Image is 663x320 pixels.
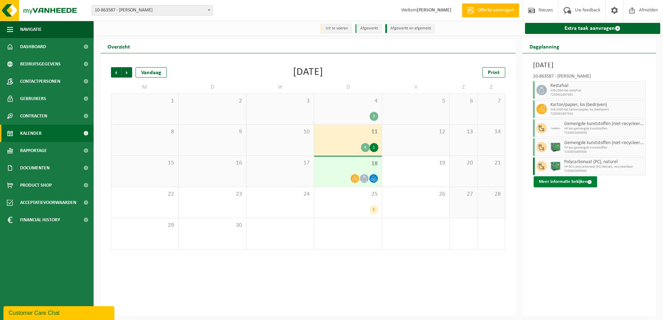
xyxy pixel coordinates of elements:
span: Acceptatievoorwaarden [20,194,76,211]
span: 5 [386,97,446,105]
li: Uit te voeren [320,24,352,33]
span: Rapportage [20,142,47,159]
span: 10 [250,128,310,136]
div: 3 [370,112,378,121]
span: 13 [453,128,474,136]
span: 27 [453,190,474,198]
span: 1 [115,97,175,105]
img: PB-HB-1400-HPE-GN-01 [550,161,561,171]
span: 3 [250,97,310,105]
span: 10-863587 - FLUVIUS HAM - HAM [92,6,213,15]
span: Gemengde kunststoffen (niet-recycleerbaar), exclusief PVC [564,140,644,146]
span: Kalender [20,125,42,142]
span: T250001893658 [564,131,644,135]
span: 29 [115,222,175,229]
span: 6 [453,97,474,105]
li: Afgewerkt [355,24,382,33]
span: Product Shop [20,177,52,194]
span: 9 [182,128,242,136]
span: HP box gemengde kunststoffen [564,127,644,131]
span: 23 [182,190,242,198]
a: Extra taak aanvragen [525,23,661,34]
span: 16 [182,159,242,167]
td: W [247,81,314,94]
span: 4 [318,97,378,105]
span: Financial History [20,211,60,229]
span: Gemengde kunststoffen (niet-recycleerbaar), exclusief PVC [564,121,644,127]
span: Gebruikers [20,90,46,107]
a: Offerte aanvragen [462,3,519,17]
h2: Overzicht [101,39,137,53]
span: Bedrijfsgegevens [20,55,61,73]
td: M [111,81,179,94]
span: Contracten [20,107,47,125]
td: V [382,81,450,94]
span: 22 [115,190,175,198]
span: Print [488,70,500,75]
span: 25 [318,190,378,198]
span: Contactpersonen [20,73,60,90]
span: Dashboard [20,38,46,55]
div: 1 [370,143,378,152]
span: 28 [481,190,501,198]
span: Offerte aanvragen [476,7,516,14]
span: WB-2500-GA restafval [550,89,644,93]
span: T250001897494 [550,93,644,97]
li: Afgewerkt en afgemeld [385,24,434,33]
span: Navigatie [20,21,42,38]
span: 8 [115,128,175,136]
span: 24 [250,190,310,198]
span: Vorige [111,67,121,78]
div: 10-863587 - [PERSON_NAME] [533,74,646,81]
div: Vandaag [136,67,167,78]
span: Polycarbonaat (PC), naturel [564,159,644,165]
span: T250001893658 [564,150,644,154]
span: Karton/papier, los (bedrijven) [550,102,644,108]
span: 20 [453,159,474,167]
td: Z [450,81,477,94]
img: PB-HB-1400-HPE-GN-01 [550,142,561,152]
span: 14 [481,128,501,136]
span: HP box gemengde kunststoffen [564,146,644,150]
span: 15 [115,159,175,167]
span: T250001893682 [564,169,644,173]
span: 12 [386,128,446,136]
div: 4 [361,143,370,152]
span: 10-863587 - FLUVIUS HAM - HAM [92,5,213,16]
span: Restafval [550,83,644,89]
button: Meer informatie bekijken [534,176,597,187]
td: D [179,81,246,94]
span: 7 [481,97,501,105]
span: HP BOX polycarbonaat (PC) deksels, recycleerbaar [564,165,644,169]
span: 19 [386,159,446,167]
span: 11 [318,128,378,136]
span: T250001897504 [550,112,644,116]
span: 2 [182,97,242,105]
td: Z [477,81,505,94]
h3: [DATE] [533,60,646,71]
a: Print [482,67,505,78]
span: Documenten [20,159,50,177]
span: WB-2500-GA karton/papier, los (bedrijven) [550,108,644,112]
div: 5 [370,205,378,214]
span: 17 [250,159,310,167]
strong: [PERSON_NAME] [417,8,451,13]
span: 30 [182,222,242,229]
span: 26 [386,190,446,198]
h2: Dagplanning [523,39,566,53]
span: 21 [481,159,501,167]
td: D [314,81,382,94]
img: AC-CO-000-02 [550,123,561,133]
span: Volgende [122,67,132,78]
div: [DATE] [293,67,323,78]
span: 18 [318,160,378,168]
iframe: chat widget [3,305,116,320]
